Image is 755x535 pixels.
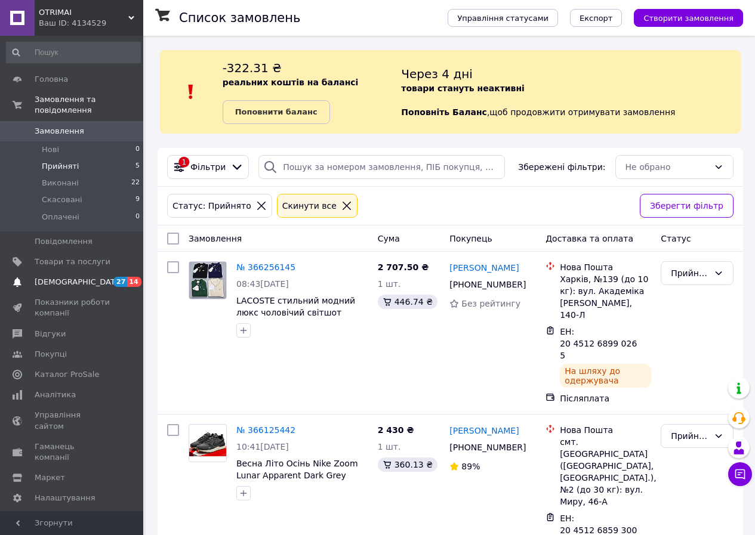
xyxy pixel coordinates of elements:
[189,262,226,299] img: Фото товару
[560,424,651,436] div: Нова Пошта
[625,160,709,174] div: Не обрано
[182,83,200,101] img: :exclamation:
[35,472,65,483] span: Маркет
[6,42,141,63] input: Пошук
[42,194,82,205] span: Скасовані
[622,13,743,22] a: Створити замовлення
[378,425,414,435] span: 2 430 ₴
[449,425,519,437] a: [PERSON_NAME]
[461,299,520,308] span: Без рейтингу
[378,457,437,472] div: 360.13 ₴
[35,389,76,400] span: Аналітика
[35,297,110,318] span: Показники роботи компанії
[42,144,59,155] span: Нові
[236,442,289,451] span: 10:41[DATE]
[449,262,519,274] a: [PERSON_NAME]
[39,18,143,29] div: Ваш ID: 4134529
[449,280,526,289] span: [PHONE_NUMBER]
[223,100,330,124] a: Поповнити баланс
[35,126,84,137] span: Замовлення
[661,234,691,243] span: Статус
[135,161,140,172] span: 5
[236,262,295,272] a: № 366256145
[634,9,743,27] button: Створити замовлення
[560,392,651,404] div: Післяплата
[35,94,143,116] span: Замовлення та повідомлення
[35,256,110,267] span: Товари та послуги
[35,369,99,380] span: Каталог ProSale
[378,295,437,309] div: 446.74 ₴
[258,155,505,179] input: Пошук за номером замовлення, ПІБ покупця, номером телефону, Email, номером накладної
[560,364,651,388] div: На шляху до одержувача
[728,462,752,486] button: Чат з покупцем
[546,234,633,243] span: Доставка та оплата
[378,279,401,289] span: 1 шт.
[190,161,226,173] span: Фільтри
[643,14,734,23] span: Створити замовлення
[401,60,741,124] div: , щоб продовжити отримувати замовлення
[401,107,487,117] b: Поповніть Баланс
[671,267,709,280] div: Прийнято
[35,277,123,287] span: [DEMOGRAPHIC_DATA]
[560,327,637,360] span: ЕН: 20 4512 6899 0265
[127,277,141,287] span: 14
[236,425,295,435] a: № 366125442
[35,441,110,463] span: Гаманець компанії
[580,14,613,23] span: Експорт
[35,493,95,503] span: Налаштування
[640,194,734,218] button: Зберегти фільтр
[235,107,318,116] b: Поповнити баланс
[560,273,651,321] div: Харків, №139 (до 10 кг): вул. Академіка [PERSON_NAME], 140-Л
[135,194,140,205] span: 9
[570,9,623,27] button: Експорт
[650,199,723,212] span: Зберегти фільтр
[236,459,360,504] a: Весна Літо Осінь Nike Zoom Lunar Apparent Dark Grey Black Gum чоловічі кросівки текстиль Найк Зум...
[457,14,548,23] span: Управління статусами
[35,74,68,85] span: Головна
[189,234,242,243] span: Замовлення
[131,178,140,188] span: 22
[113,277,127,287] span: 27
[42,161,79,172] span: Прийняті
[449,234,492,243] span: Покупець
[236,296,355,341] a: LACOSTE cтильний модний люкс чоловічий світшот светр кофта Лакост [GEOGRAPHIC_DATA]
[39,7,128,18] span: OTRIMAI
[35,410,110,431] span: Управління сайтом
[135,212,140,222] span: 0
[378,262,429,272] span: 2 707.50 ₴
[189,430,226,456] img: Фото товару
[170,199,254,212] div: Статус: Прийнято
[401,84,525,93] b: товари стануть неактивні
[518,161,605,173] span: Збережені фільтри:
[401,67,473,81] span: Через 4 дні
[449,443,526,452] span: [PHONE_NUMBER]
[189,261,227,299] a: Фото товару
[42,178,79,188] span: Виконані
[42,212,79,222] span: Оплачені
[35,329,66,339] span: Відгуки
[223,61,282,75] span: -322.31 ₴
[179,11,300,25] h1: Список замовлень
[560,436,651,508] div: смт. [GEOGRAPHIC_DATA] ([GEOGRAPHIC_DATA], [GEOGRAPHIC_DATA].), №2 (до 30 кг): вул. Миру, 46-А
[280,199,339,212] div: Cкинути все
[560,261,651,273] div: Нова Пошта
[223,78,359,87] b: реальних коштів на балансі
[378,234,400,243] span: Cума
[35,349,67,360] span: Покупці
[448,9,558,27] button: Управління статусами
[35,236,93,247] span: Повідомлення
[378,442,401,451] span: 1 шт.
[189,424,227,462] a: Фото товару
[135,144,140,155] span: 0
[236,279,289,289] span: 08:43[DATE]
[461,462,480,471] span: 89%
[671,429,709,443] div: Прийнято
